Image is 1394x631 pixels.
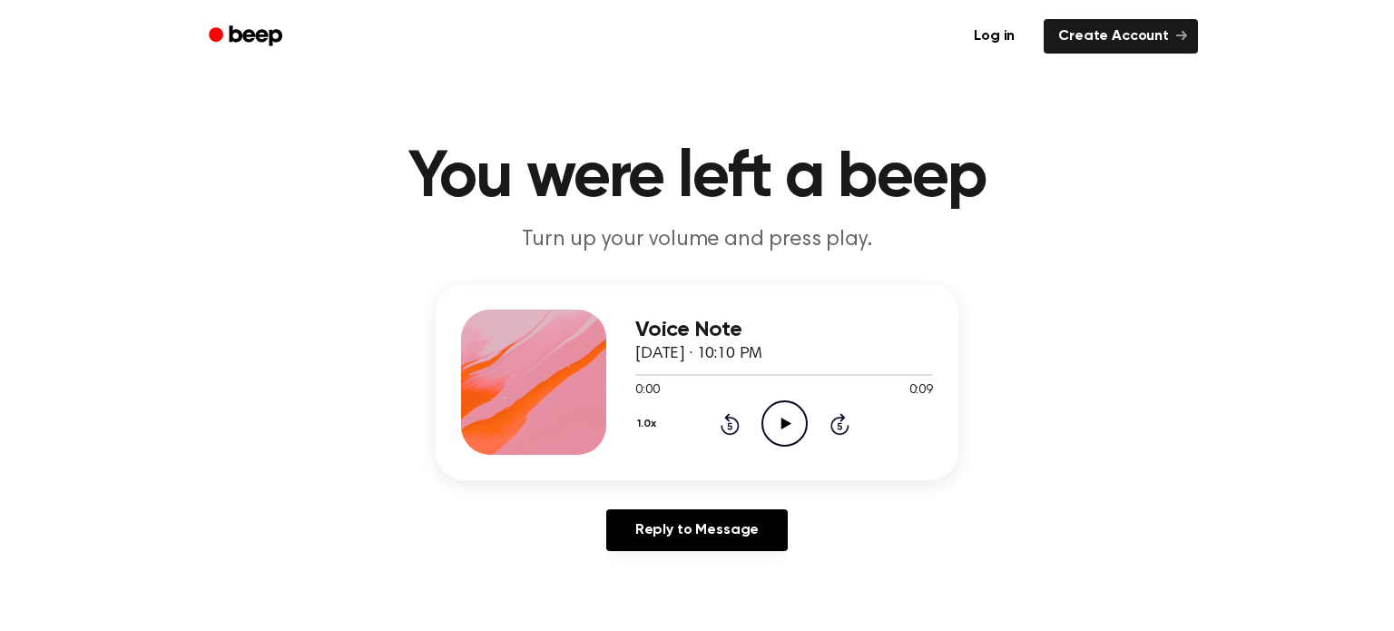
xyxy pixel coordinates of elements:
span: 0:09 [909,381,933,400]
p: Turn up your volume and press play. [348,225,1045,255]
a: Create Account [1044,19,1198,54]
a: Log in [956,15,1033,57]
h1: You were left a beep [232,145,1162,211]
span: [DATE] · 10:10 PM [635,346,762,362]
a: Beep [196,19,299,54]
h3: Voice Note [635,318,933,342]
button: 1.0x [635,409,663,439]
a: Reply to Message [606,509,788,551]
span: 0:00 [635,381,659,400]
